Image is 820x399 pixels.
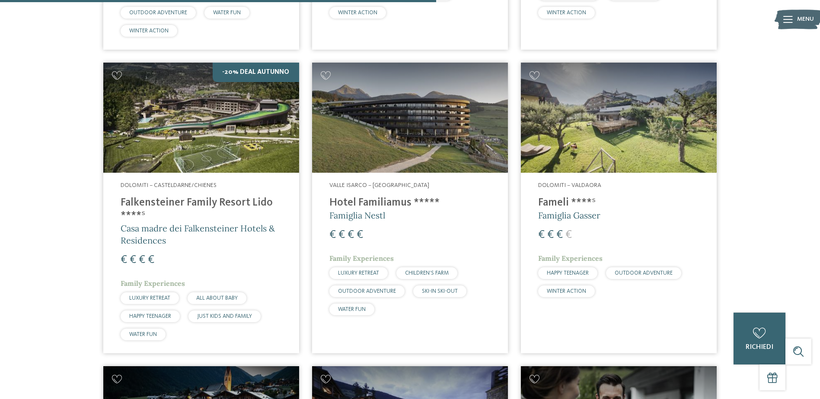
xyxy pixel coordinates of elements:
a: Cercate un hotel per famiglie? Qui troverete solo i migliori! Dolomiti – Valdaora Fameli ****ˢ Fa... [521,63,717,353]
span: € [338,229,345,241]
span: richiedi [746,344,773,351]
img: Cercate un hotel per famiglie? Qui troverete solo i migliori! [103,63,299,173]
a: richiedi [734,313,785,364]
span: JUST KIDS AND FAMILY [197,313,252,319]
span: € [556,229,563,241]
span: WINTER ACTION [129,28,169,34]
span: OUTDOOR ADVENTURE [615,270,673,276]
span: € [139,254,145,266]
span: WATER FUN [338,307,366,312]
span: WINTER ACTION [547,10,586,16]
span: € [357,229,363,241]
span: Valle Isarco – [GEOGRAPHIC_DATA] [329,182,429,188]
span: Casa madre dei Falkensteiner Hotels & Residences [121,223,275,246]
span: Family Experiences [329,254,394,263]
span: € [329,229,336,241]
span: WINTER ACTION [547,288,586,294]
span: HAPPY TEENAGER [547,270,589,276]
a: Cercate un hotel per famiglie? Qui troverete solo i migliori! Valle Isarco – [GEOGRAPHIC_DATA] Ho... [312,63,508,353]
img: Cercate un hotel per famiglie? Qui troverete solo i migliori! [312,63,508,173]
a: Cercate un hotel per famiglie? Qui troverete solo i migliori! -20% Deal Autunno Dolomiti – Castel... [103,63,299,353]
span: Famiglia Nestl [329,210,385,221]
span: CHILDREN’S FARM [405,270,449,276]
span: LUXURY RETREAT [338,270,379,276]
span: Famiglia Gasser [538,210,600,221]
span: € [130,254,136,266]
span: Dolomiti – Casteldarne/Chienes [121,182,217,188]
span: HAPPY TEENAGER [129,313,171,319]
span: Dolomiti – Valdaora [538,182,601,188]
span: WATER FUN [129,332,157,337]
span: € [121,254,127,266]
span: € [547,229,554,241]
span: LUXURY RETREAT [129,295,170,301]
span: SKI-IN SKI-OUT [422,288,458,294]
span: € [538,229,545,241]
img: Cercate un hotel per famiglie? Qui troverete solo i migliori! [521,63,717,173]
h4: Falkensteiner Family Resort Lido ****ˢ [121,196,282,222]
span: OUTDOOR ADVENTURE [338,288,396,294]
span: € [565,229,572,241]
span: € [348,229,354,241]
span: WINTER ACTION [338,10,377,16]
span: ALL ABOUT BABY [196,295,238,301]
span: Family Experiences [121,279,185,288]
span: WATER FUN [213,10,241,16]
span: Family Experiences [538,254,603,263]
span: OUTDOOR ADVENTURE [129,10,187,16]
span: € [148,254,154,266]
